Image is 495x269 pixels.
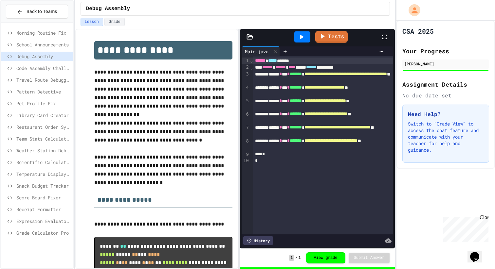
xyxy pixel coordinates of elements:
[16,194,71,201] span: Score Board Fixer
[242,151,250,158] div: 9
[408,121,484,153] p: Switch to "Grade View" to access the chat feature and communicate with your teacher for help and ...
[295,255,298,261] span: /
[16,159,71,166] span: Scientific Calculator
[242,138,250,151] div: 8
[16,41,71,48] span: School Announcements
[6,5,68,19] button: Back to Teams
[315,31,348,43] a: Tests
[354,255,385,261] span: Submit Answer
[298,255,301,261] span: 1
[242,71,250,84] div: 3
[16,76,71,83] span: Travel Route Debugger
[243,236,273,245] div: History
[16,135,71,142] span: Team Stats Calculator
[104,18,125,26] button: Grade
[402,92,489,99] div: No due date set
[402,46,489,56] h2: Your Progress
[16,112,71,119] span: Library Card Creator
[81,18,103,26] button: Lesson
[467,243,488,262] iframe: chat widget
[16,53,71,60] span: Debug Assembly
[16,100,71,107] span: Pet Profile Fix
[16,218,71,225] span: Expression Evaluator Fix
[402,26,434,36] h1: CSA 2025
[306,252,345,263] button: View grade
[408,110,484,118] h3: Need Help?
[16,124,71,130] span: Restaurant Order System
[242,58,250,64] div: 1
[242,48,272,55] div: Main.java
[16,88,71,95] span: Pattern Detective
[242,64,250,71] div: 2
[86,5,130,13] span: Debug Assembly
[242,125,250,138] div: 7
[250,65,253,70] span: Fold line
[16,65,71,72] span: Code Assembly Challenge
[242,111,250,125] div: 6
[441,214,488,242] iframe: chat widget
[402,80,489,89] h2: Assignment Details
[16,229,71,236] span: Grade Calculator Pro
[27,8,57,15] span: Back to Teams
[289,255,294,261] span: 1
[242,84,250,98] div: 4
[250,58,253,63] span: Fold line
[16,182,71,189] span: Snack Budget Tracker
[402,3,422,18] div: My Account
[242,158,250,164] div: 10
[16,206,71,213] span: Receipt Formatter
[349,253,390,263] button: Submit Answer
[242,98,250,111] div: 5
[404,61,487,67] div: [PERSON_NAME]
[16,147,71,154] span: Weather Station Debugger
[3,3,45,42] div: Chat with us now!Close
[16,171,71,177] span: Temperature Display Fix
[16,29,71,36] span: Morning Routine Fix
[242,46,280,56] div: Main.java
